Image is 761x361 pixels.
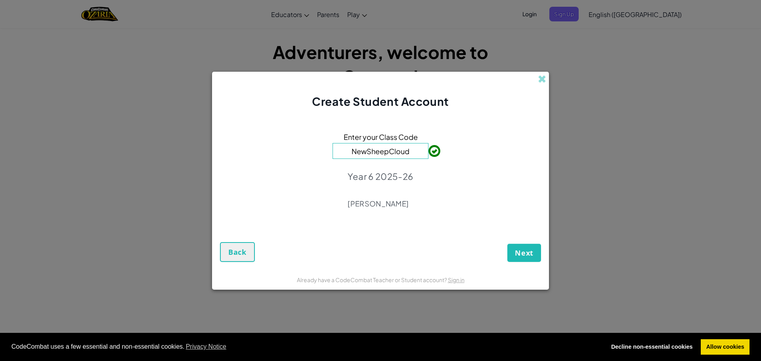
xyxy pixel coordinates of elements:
span: Enter your Class Code [344,131,418,143]
p: [PERSON_NAME] [348,199,413,208]
button: Next [507,244,541,262]
span: Create Student Account [312,94,449,108]
a: learn more about cookies [185,341,228,353]
a: allow cookies [701,339,750,355]
button: Back [220,242,255,262]
span: Back [228,247,247,257]
span: CodeCombat uses a few essential and non-essential cookies. [11,341,600,353]
span: Already have a CodeCombat Teacher or Student account? [297,276,448,283]
a: Sign in [448,276,465,283]
p: Year 6 2025-26 [348,171,413,182]
a: deny cookies [606,339,698,355]
span: Next [515,248,533,258]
